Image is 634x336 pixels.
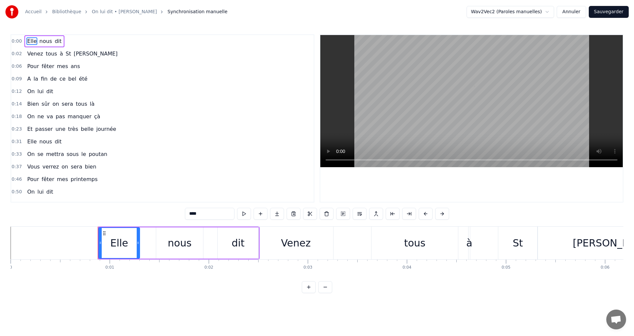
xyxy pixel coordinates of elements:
[10,265,12,270] div: 0
[601,265,610,270] div: 0:06
[26,75,31,83] span: A
[41,62,55,70] span: fêter
[12,189,22,195] span: 0:50
[54,138,62,145] span: dit
[231,236,244,250] div: dit
[46,88,54,95] span: dit
[70,175,98,183] span: printemps
[204,265,213,270] div: 0:02
[26,138,37,145] span: Elle
[95,125,117,133] span: journée
[404,236,426,250] div: tous
[35,201,80,208] span: [PERSON_NAME]
[37,113,45,120] span: ne
[56,62,69,70] span: mes
[12,88,22,95] span: 0:12
[70,62,81,70] span: ans
[167,9,228,15] span: Synchronisation manuelle
[110,236,128,250] div: Elle
[12,63,22,70] span: 0:06
[12,176,22,183] span: 0:46
[89,100,95,108] span: là
[88,150,108,158] span: poutan
[66,150,80,158] span: sous
[61,163,69,170] span: on
[557,6,586,18] button: Annuler
[26,88,35,95] span: On
[12,76,22,82] span: 0:09
[81,201,90,208] span: est
[403,265,411,270] div: 0:04
[56,175,69,183] span: mes
[52,9,81,15] a: Bibliothèque
[41,100,51,108] span: sûr
[26,50,44,57] span: Venez
[37,150,44,158] span: se
[61,100,74,108] span: sera
[26,163,40,170] span: Vous
[39,138,53,145] span: nous
[26,62,40,70] span: Pour
[12,126,22,132] span: 0:23
[12,201,22,208] span: 0:53
[67,125,79,133] span: très
[303,265,312,270] div: 0:03
[12,38,22,45] span: 0:00
[92,9,157,15] a: On lui dit • [PERSON_NAME]
[68,75,77,83] span: bel
[39,37,53,45] span: nous
[26,113,35,120] span: On
[606,310,626,329] a: Ouvrir le chat
[26,100,39,108] span: Bien
[84,163,97,170] span: bien
[59,50,64,57] span: à
[52,100,60,108] span: on
[589,6,629,18] button: Sauvegarder
[26,175,40,183] span: Pour
[55,113,65,120] span: pas
[35,125,53,133] span: passer
[281,236,311,250] div: Venez
[65,50,72,57] span: St
[37,188,44,196] span: lui
[105,265,114,270] div: 0:01
[5,5,18,19] img: youka
[92,201,122,208] span: accueillant
[45,150,64,158] span: mettra
[70,163,83,170] span: sera
[513,236,523,250] div: St
[67,113,92,120] span: manquer
[42,163,59,170] span: verrez
[59,75,66,83] span: ce
[168,236,192,250] div: nous
[37,88,44,95] span: lui
[26,125,33,133] span: Et
[12,151,22,158] span: 0:33
[55,125,66,133] span: une
[46,113,53,120] span: va
[40,75,48,83] span: fin
[50,75,57,83] span: de
[75,100,88,108] span: tous
[78,75,88,83] span: été
[93,113,101,120] span: çà
[26,37,37,45] span: Elle
[45,50,58,57] span: tous
[81,150,87,158] span: le
[502,265,511,270] div: 0:05
[54,37,62,45] span: dit
[33,75,39,83] span: la
[12,101,22,107] span: 0:14
[41,175,55,183] span: fêter
[466,236,472,250] div: à
[26,188,35,196] span: On
[80,125,94,133] span: belle
[73,50,118,57] span: [PERSON_NAME]
[12,113,22,120] span: 0:18
[26,201,33,208] span: St
[25,9,42,15] a: Accueil
[12,164,22,170] span: 0:37
[12,138,22,145] span: 0:31
[25,9,228,15] nav: breadcrumb
[12,51,22,57] span: 0:02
